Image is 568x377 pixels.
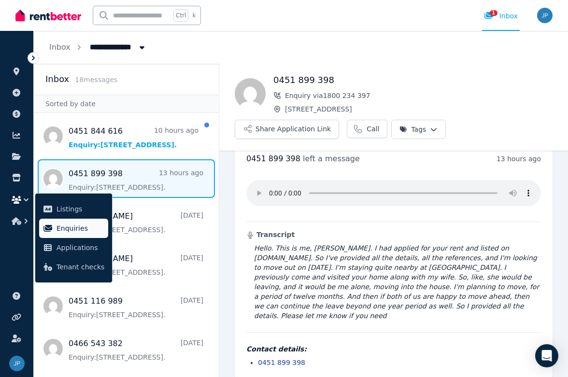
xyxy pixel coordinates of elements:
span: Enquiry via 1800 234 397 [285,91,553,100]
img: 0451 899 398 [235,78,266,109]
div: Open Intercom Messenger [535,344,558,367]
span: Listings [57,203,104,215]
a: Inbox [49,42,71,52]
span: [STREET_ADDRESS] [285,104,553,114]
button: Share Application Link [235,120,339,139]
span: k [192,12,196,19]
span: Ctrl [173,9,188,22]
span: Applications [57,242,104,253]
span: 18 message s [75,76,117,84]
a: 0451 899 398 [258,359,305,366]
button: Tags [391,120,446,139]
img: RentBetter [15,8,81,23]
a: Enquiries [39,219,108,238]
a: Listings [39,199,108,219]
span: 1 [490,10,497,16]
h4: Contact details: [246,344,541,354]
h3: Transcript [246,230,541,239]
a: 0451 899 39813 hours agoEnquiry:[STREET_ADDRESS]. [69,168,203,192]
span: 0451 899 398 [246,154,300,163]
h1: 0451 899 398 [273,73,553,87]
span: Tenant checks [57,261,104,273]
span: left a message [303,154,360,163]
nav: Breadcrumb [34,31,162,64]
a: Call [347,120,387,138]
a: Tenant checks [39,257,108,277]
img: Jan Primrose [9,356,25,371]
div: Inbox [484,11,518,21]
a: [PERSON_NAME][DATE]Enquiry:[STREET_ADDRESS]. [69,210,203,235]
time: 13 hours ago [497,155,541,163]
a: 0466 543 382[DATE]Enquiry:[STREET_ADDRESS]. [69,338,203,362]
blockquote: Hello. This is me, [PERSON_NAME]. I had applied for your rent and listed on [DOMAIN_NAME]. So I'v... [246,243,541,321]
a: [PERSON_NAME][DATE]Enquiry:[STREET_ADDRESS]. [69,253,203,277]
h2: Inbox [45,72,69,86]
span: Enquiries [57,223,104,234]
a: Applications [39,238,108,257]
span: Call [367,124,379,134]
a: 0451 116 989[DATE]Enquiry:[STREET_ADDRESS]. [69,295,203,320]
a: 0451 844 61610 hours agoEnquiry:[STREET_ADDRESS]. [69,126,199,150]
span: Tags [399,125,426,134]
img: Jan Primrose [537,8,553,23]
div: Sorted by date [34,95,219,113]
